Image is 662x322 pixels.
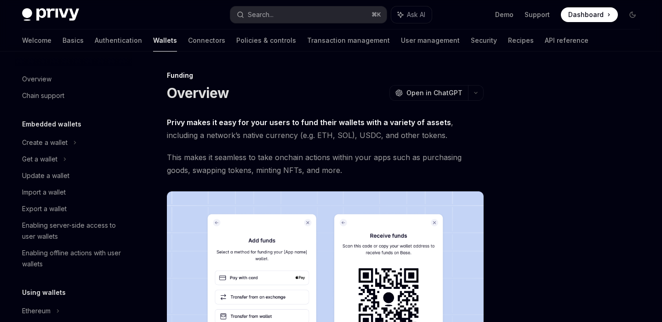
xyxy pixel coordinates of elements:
[15,71,132,87] a: Overview
[22,203,67,214] div: Export a wallet
[401,29,460,52] a: User management
[236,29,296,52] a: Policies & controls
[167,71,484,80] div: Funding
[391,6,432,23] button: Ask AI
[545,29,588,52] a: API reference
[15,87,132,104] a: Chain support
[167,85,229,101] h1: Overview
[248,9,274,20] div: Search...
[508,29,534,52] a: Recipes
[22,90,64,101] div: Chain support
[153,29,177,52] a: Wallets
[15,217,132,245] a: Enabling server-side access to user wallets
[188,29,225,52] a: Connectors
[406,88,462,98] span: Open in ChatGPT
[63,29,84,52] a: Basics
[95,29,142,52] a: Authentication
[167,151,484,177] span: This makes it seamless to take onchain actions within your apps such as purchasing goods, swappin...
[167,116,484,142] span: , including a network’s native currency (e.g. ETH, SOL), USDC, and other tokens.
[22,170,69,181] div: Update a wallet
[22,287,66,298] h5: Using wallets
[167,118,451,127] strong: Privy makes it easy for your users to fund their wallets with a variety of assets
[22,119,81,130] h5: Embedded wallets
[407,10,425,19] span: Ask AI
[15,245,132,272] a: Enabling offline actions with user wallets
[568,10,604,19] span: Dashboard
[525,10,550,19] a: Support
[22,29,51,52] a: Welcome
[22,137,68,148] div: Create a wallet
[495,10,514,19] a: Demo
[561,7,618,22] a: Dashboard
[22,220,127,242] div: Enabling server-side access to user wallets
[15,167,132,184] a: Update a wallet
[15,184,132,201] a: Import a wallet
[22,154,57,165] div: Get a wallet
[389,85,468,101] button: Open in ChatGPT
[22,8,79,21] img: dark logo
[471,29,497,52] a: Security
[15,201,132,217] a: Export a wallet
[625,7,640,22] button: Toggle dark mode
[22,247,127,270] div: Enabling offline actions with user wallets
[22,187,66,198] div: Import a wallet
[22,74,51,85] div: Overview
[230,6,386,23] button: Search...⌘K
[307,29,390,52] a: Transaction management
[371,11,381,18] span: ⌘ K
[22,305,51,316] div: Ethereum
